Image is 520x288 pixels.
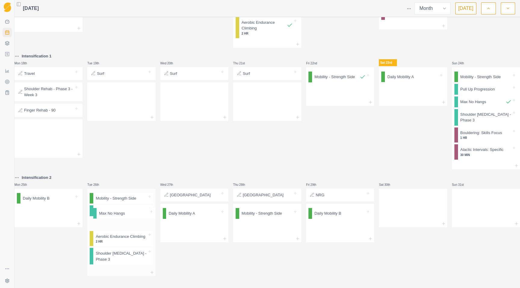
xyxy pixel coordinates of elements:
[455,2,476,14] button: [DATE]
[379,59,397,66] p: Sat 23rd
[87,182,105,187] p: Tue 26th
[23,5,39,12] span: [DATE]
[160,182,178,187] p: Wed 27th
[2,276,12,286] button: Settings
[14,61,32,66] p: Mon 18th
[160,61,178,66] p: Wed 20th
[22,53,51,59] p: Intensification 1
[379,182,397,187] p: Sat 30th
[233,61,251,66] p: Thu 21st
[14,182,32,187] p: Mon 25th
[306,61,324,66] p: Fri 22nd
[87,61,105,66] p: Tue 19th
[452,61,470,66] p: Sun 24th
[452,182,470,187] p: Sun 31st
[233,182,251,187] p: Thu 28th
[306,182,324,187] p: Fri 29th
[4,2,11,12] img: Logo
[2,2,12,12] a: Logo
[22,175,51,181] p: Intensification 2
